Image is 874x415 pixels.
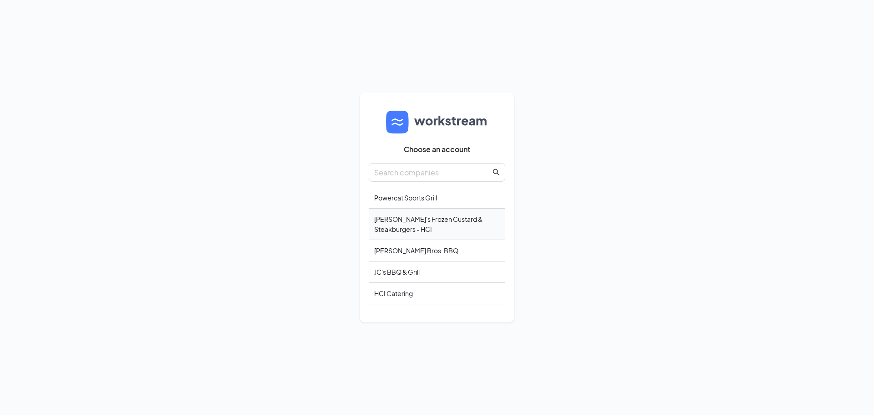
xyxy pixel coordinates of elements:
span: Choose an account [404,145,470,154]
span: search [493,169,500,176]
img: logo [386,111,488,133]
div: Powercat Sports Grill [369,187,505,209]
div: [PERSON_NAME]'s Frozen Custard & Steakburgers - HCI [369,209,505,240]
div: HCI Catering [369,283,505,304]
div: JC's BBQ & Grill [369,261,505,283]
div: [PERSON_NAME] Bros. BBQ [369,240,505,261]
input: Search companies [374,167,491,178]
